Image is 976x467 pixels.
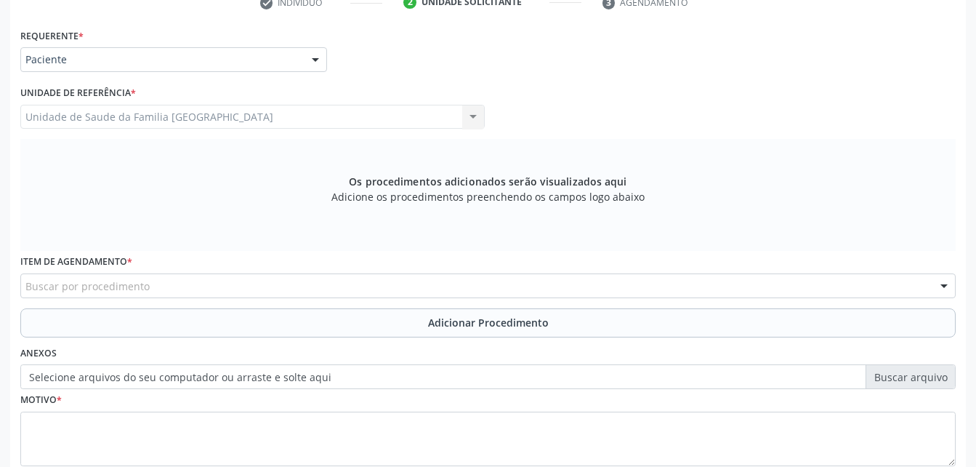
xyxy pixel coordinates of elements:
label: Anexos [20,343,57,365]
label: Item de agendamento [20,251,132,274]
span: Buscar por procedimento [25,279,150,294]
label: Motivo [20,389,62,412]
span: Adicionar Procedimento [428,315,549,330]
span: Paciente [25,52,297,67]
button: Adicionar Procedimento [20,308,956,338]
label: Unidade de referência [20,82,136,105]
span: Adicione os procedimentos preenchendo os campos logo abaixo [331,189,645,204]
label: Requerente [20,25,84,47]
span: Os procedimentos adicionados serão visualizados aqui [349,174,626,189]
